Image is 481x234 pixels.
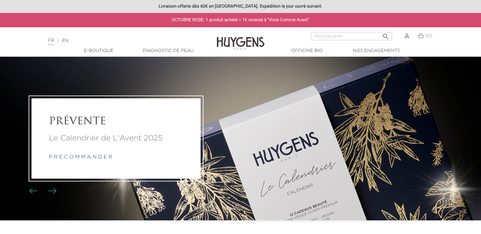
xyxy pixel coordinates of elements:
[49,133,183,144] a: Le Calendrier de L'Avent 2025
[217,27,265,51] img: Huygens
[67,48,131,54] a: E-Boutique
[345,48,408,54] a: Nos engagements
[45,37,196,44] div: |
[48,38,54,45] a: FR
[49,116,183,128] a: PRÉVENTE
[136,48,200,54] a: Diagnostic de peau
[32,186,52,196] div: Boutons du carrousel
[380,30,391,39] button: 
[275,48,339,54] a: Officine Bio
[62,38,68,43] a: EN
[425,34,432,38] span: (0)
[49,155,112,160] a: p r é c o m m a n d e r
[382,31,389,38] i: 
[311,32,392,40] input: Rechercher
